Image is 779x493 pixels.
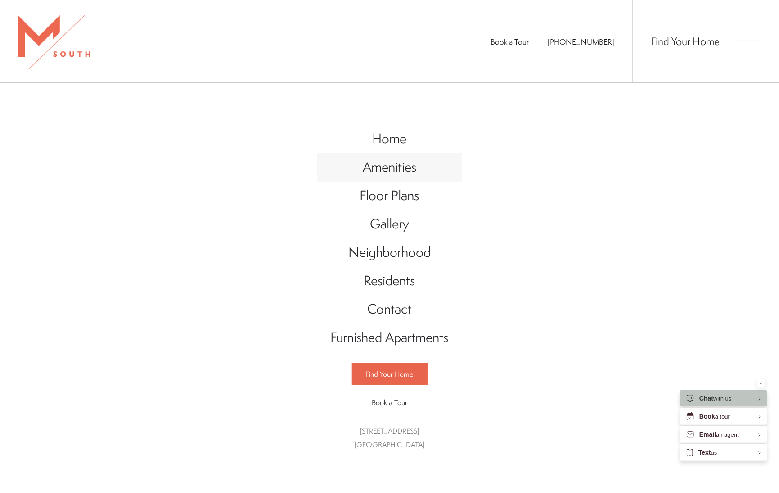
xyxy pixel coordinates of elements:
[364,271,415,290] span: Residents
[317,182,462,210] a: Go to Floor Plans
[317,295,462,324] a: Go to Contact
[352,363,428,385] a: Find Your Home
[317,116,462,461] div: Main
[317,267,462,295] a: Go to Residents
[317,153,462,182] a: Go to Amenities
[366,369,414,379] span: Find Your Home
[373,129,407,148] span: Home
[370,215,409,233] span: Gallery
[367,300,412,318] span: Contact
[372,397,407,407] span: Book a Tour
[18,15,90,69] img: MSouth
[360,186,419,205] span: Floor Plans
[355,426,424,449] a: Get Directions to 5110 South Manhattan Avenue Tampa, FL 33611
[548,37,614,47] span: [PHONE_NUMBER]
[738,37,761,45] button: Open Menu
[331,328,449,347] span: Furnished Apartments
[363,158,416,176] span: Amenities
[491,37,529,47] a: Book a Tour
[317,324,462,352] a: Go to Furnished Apartments (opens in a new tab)
[317,238,462,267] a: Go to Neighborhood
[317,125,462,153] a: Go to Home
[651,34,720,48] a: Find Your Home
[548,37,614,47] a: Call Us at 813-570-8014
[348,243,431,261] span: Neighborhood
[317,210,462,238] a: Go to Gallery
[352,392,428,413] a: Book a Tour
